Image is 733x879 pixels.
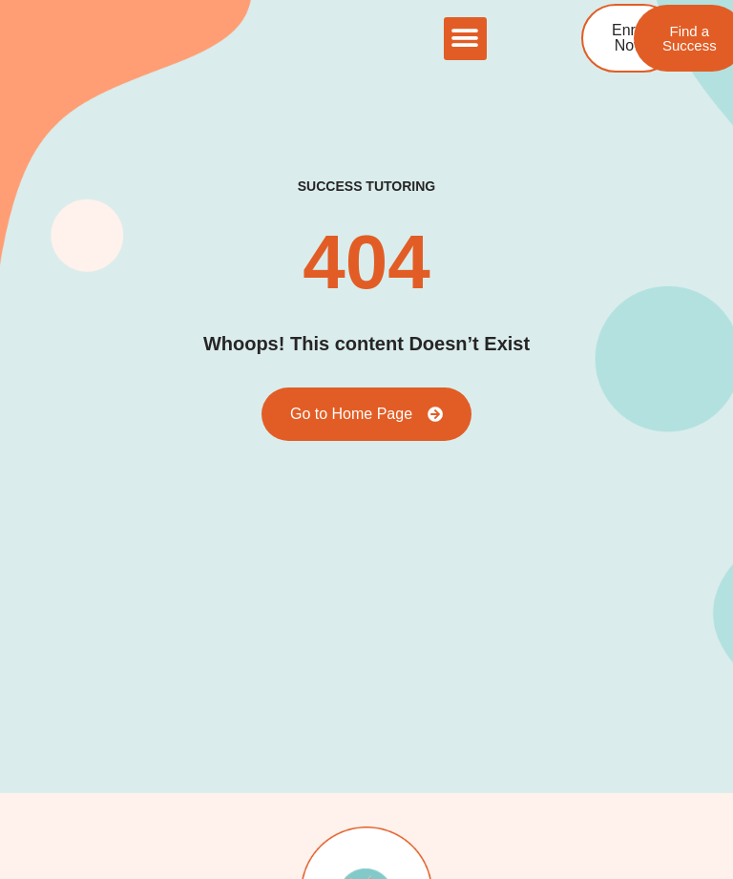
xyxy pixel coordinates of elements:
a: Go to Home Page [262,387,471,441]
span: Enrol Now [612,23,647,53]
h2: success tutoring [298,178,435,195]
h2: 404 [303,224,429,301]
h2: Whoops! This content Doesn’t Exist [203,329,530,359]
div: Menu Toggle [444,17,487,60]
span: Find a Success [662,24,717,52]
iframe: Chat Widget [638,787,733,879]
span: Go to Home Page [290,407,412,422]
a: Enrol Now [581,4,678,73]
